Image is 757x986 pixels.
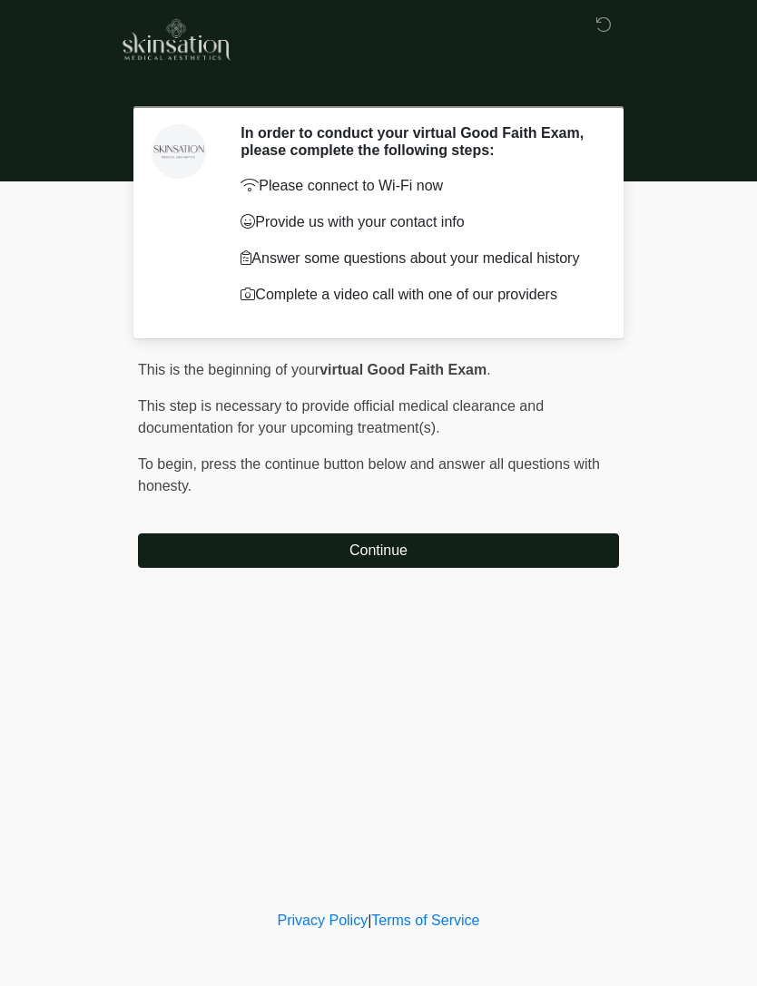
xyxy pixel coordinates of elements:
strong: virtual Good Faith Exam [320,362,487,377]
img: Skinsation Medical Aesthetics Logo [120,14,231,63]
span: To begin, [138,456,201,472]
p: Answer some questions about your medical history [241,248,592,269]
button: Continue [138,533,619,568]
p: Complete a video call with one of our providers [241,284,592,306]
a: | [368,913,371,928]
img: Agent Avatar [152,124,206,179]
h1: ‎ ‎ [124,65,633,99]
a: Privacy Policy [278,913,369,928]
p: Please connect to Wi-Fi now [241,175,592,197]
span: . [487,362,490,377]
span: This is the beginning of your [138,362,320,377]
span: This step is necessary to provide official medical clearance and documentation for your upcoming ... [138,398,544,435]
a: Terms of Service [371,913,479,928]
span: press the continue button below and answer all questions with honesty. [138,456,600,493]
p: Provide us with your contact info [241,211,592,233]
h2: In order to conduct your virtual Good Faith Exam, please complete the following steps: [241,124,592,159]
